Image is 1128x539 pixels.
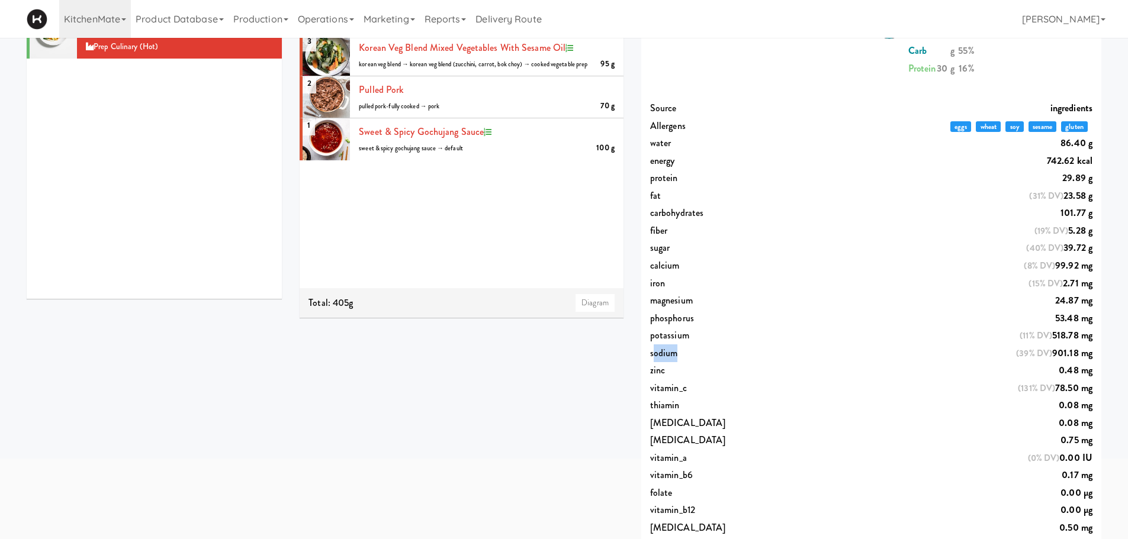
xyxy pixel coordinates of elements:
span: fat [650,187,709,205]
span: potassium [650,327,709,344]
div: 30 g [934,60,955,78]
span: 0.00 µg [1060,486,1092,499]
span: calcium [650,257,709,275]
li: 3korean veg blend Mixed Vegetables with Sesame Oil95 gkorean veg blend → korean veg blend (zucchi... [300,34,624,76]
span: iron [650,275,709,292]
div: Prep Culinary (Hot) [86,40,273,54]
span: 0.08 mg [1059,416,1092,430]
span: [MEDICAL_DATA] [650,414,709,432]
span: (40% DV) [1026,242,1063,254]
span: [MEDICAL_DATA] [650,431,709,449]
span: (0% DV) [1028,452,1060,464]
span: [MEDICAL_DATA] [650,519,709,537]
span: 101.77 g [1060,206,1092,220]
span: magnesium [650,292,709,309]
span: sugar [650,239,709,257]
span: zinc [650,362,709,379]
span: energy [650,152,709,170]
span: sweet & spicy gochujang sauce → default [359,144,463,153]
span: 518.78 mg [1052,328,1092,342]
span: thiamin [650,396,709,414]
span: wheat [976,121,1001,132]
span: soy [1005,121,1024,132]
a: Diagram [576,294,615,312]
span: vitamin_a [650,449,709,467]
span: Source [650,99,709,117]
div: 16% [955,60,975,78]
span: korean veg blend → korean veg blend (zucchini, carrot, bok choy) → cooked vegetable prep [359,60,587,69]
span: carbohydrates [650,204,709,222]
span: 3 [303,31,316,51]
span: (39% DV) [1016,347,1052,360]
span: 0.48 mg [1059,363,1092,377]
span: (8% DV) [1024,260,1055,272]
span: ingredients [1050,99,1092,117]
span: 5.28 g [1068,224,1092,237]
span: 29.89 g [1062,171,1092,185]
span: fiber [650,222,709,240]
span: Allergens [650,117,709,135]
div: 100 g [596,141,615,156]
a: Pulled Pork [359,83,403,96]
span: (19% DV) [1034,225,1069,237]
div: 102 g [934,25,955,60]
div: Protein [908,60,934,78]
span: 24.87 mg [1055,293,1092,307]
span: phosphorus [650,309,709,327]
span: (15% DV) [1029,277,1063,290]
span: 0.08 mg [1059,398,1092,412]
span: Total: 405g [308,296,353,309]
span: vitamin_b6 [650,466,709,484]
img: Micromart [27,9,47,30]
span: 99.92 mg [1055,259,1092,272]
span: folate [650,484,709,502]
span: (131% DV) [1018,382,1055,395]
span: 2.71 mg [1063,276,1092,290]
span: water [650,134,709,152]
a: Sweet & Spicy Gochujang Sauce [359,125,484,138]
li: 1Sweet & Spicy Gochujang Sauce100 gsweet & spicy gochujang sauce → default [300,118,624,160]
span: vitamin_b12 [650,501,709,519]
i: Recipe [565,44,573,52]
span: vitamin_c [650,379,709,397]
a: korean veg blend Mixed Vegetables with Sesame Oil [359,41,565,54]
span: (31% DV) [1029,190,1063,202]
span: 23.58 g [1063,189,1092,202]
span: 0.00 µg [1060,503,1092,517]
span: 0.75 mg [1060,433,1092,447]
div: 55% [955,42,975,60]
span: 1 [303,115,315,135]
span: sesame [1029,121,1056,132]
span: 2 [303,73,316,93]
span: sodium [650,344,709,362]
div: 95 g [600,57,614,72]
span: pulled pork-fully cooked → pork [359,102,439,111]
span: protein [650,169,709,187]
span: 39.72 g [1063,241,1092,254]
div: 70 g [600,99,614,114]
span: 86.40 g [1060,136,1092,150]
span: 0.00 IU [1059,451,1092,464]
span: 742.62 kcal [1047,154,1092,167]
span: 53.48 mg [1055,311,1092,325]
span: 0.50 mg [1059,521,1092,534]
span: eggs [950,121,972,132]
span: 901.18 mg [1052,346,1092,360]
i: Recipe [484,128,491,136]
span: 0.17 mg [1062,468,1092,482]
div: Carb [908,42,934,60]
span: 78.50 mg [1055,381,1092,395]
span: gluten [1061,121,1088,132]
span: (11% DV) [1020,330,1052,342]
li: 2Pulled Pork70 gpulled pork-fully cooked → pork [300,76,624,118]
